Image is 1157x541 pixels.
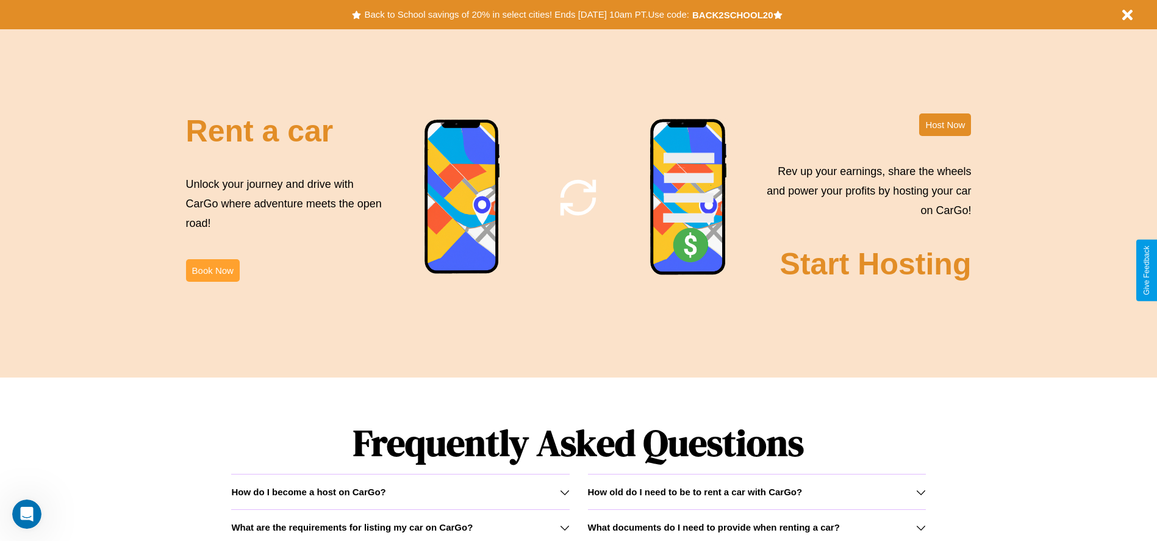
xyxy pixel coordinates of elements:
[231,412,925,474] h1: Frequently Asked Questions
[186,113,334,149] h2: Rent a car
[186,174,386,234] p: Unlock your journey and drive with CarGo where adventure meets the open road!
[692,10,773,20] b: BACK2SCHOOL20
[12,500,41,529] iframe: Intercom live chat
[780,246,972,282] h2: Start Hosting
[588,487,803,497] h3: How old do I need to be to rent a car with CarGo?
[759,162,971,221] p: Rev up your earnings, share the wheels and power your profits by hosting your car on CarGo!
[231,487,385,497] h3: How do I become a host on CarGo?
[361,6,692,23] button: Back to School savings of 20% in select cities! Ends [DATE] 10am PT.Use code:
[231,522,473,532] h3: What are the requirements for listing my car on CarGo?
[424,119,501,276] img: phone
[650,118,728,277] img: phone
[588,522,840,532] h3: What documents do I need to provide when renting a car?
[1142,246,1151,295] div: Give Feedback
[919,113,971,136] button: Host Now
[186,259,240,282] button: Book Now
